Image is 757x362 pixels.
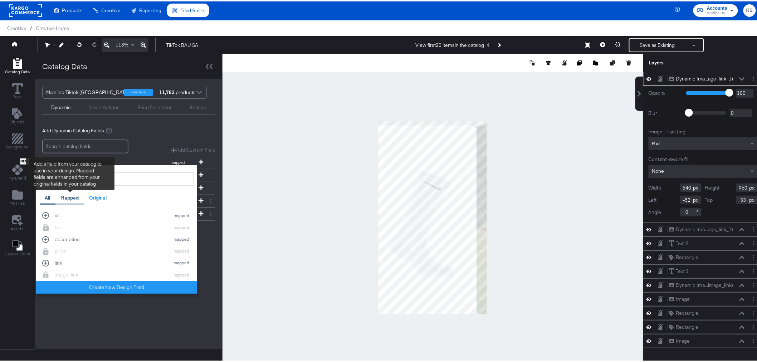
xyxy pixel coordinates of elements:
[11,225,24,230] span: Assets
[6,143,29,148] span: Background
[171,145,215,152] button: Add Custom Field
[60,193,79,200] div: Mapped
[652,166,664,173] span: None
[652,139,660,145] span: Pad
[676,308,699,315] div: Rectangle
[36,164,197,293] div: Add Dynamic Field
[707,9,727,15] span: Mainline UK
[5,68,30,73] span: Catalog Data
[705,183,720,190] label: Height
[40,232,194,244] button: descriptionmapped
[40,208,194,220] button: idmapped
[42,155,206,167] button: titlemapped
[676,74,733,81] div: Dynamic Ima...age_link_1)
[10,199,25,205] span: My Files
[1,55,34,75] button: Add Rectangle
[36,280,197,293] button: Create New Design Field
[577,58,584,65] button: Copy image
[649,207,661,214] label: Angle
[171,212,191,217] div: mapped
[5,187,29,207] button: Add Files
[6,105,29,126] button: Add Text
[669,322,699,329] button: Rectangle
[9,174,26,180] span: My Brand
[630,37,685,50] button: Save as Existing
[669,280,734,288] button: Dynamic Ima...image_link)
[55,211,166,217] div: id
[676,253,699,259] div: Rectangle
[158,158,197,163] span: mapped
[89,103,119,109] div: Smart Actions
[707,3,727,11] span: Accounts
[494,37,504,50] button: Next Product
[649,88,681,95] label: Opacity
[649,108,681,115] label: Blur
[593,58,600,65] button: Paste image
[2,131,33,151] button: Add Rectangle
[26,24,36,30] span: /
[649,58,722,65] div: Layers
[8,80,27,101] button: Text
[705,195,713,202] label: Top
[40,171,194,184] input: Search for field
[669,252,699,260] button: Rectangle
[669,74,734,81] button: Dynamic Ima...age_link_1)
[7,24,26,30] span: Creative
[42,155,215,167] div: titlemapped
[124,87,153,94] div: commerce
[676,225,733,231] div: Dynamic Ima...age_link_1)
[171,259,191,264] div: mapped
[42,138,128,152] input: Search catalog fields
[693,3,738,15] button: AccountsMainline UK
[36,24,69,30] a: Creative Home
[593,59,598,64] svg: Paste image
[676,239,689,245] div: Text 2
[669,238,689,246] button: Text 2
[55,235,166,241] div: description
[40,256,194,268] button: linkmapped
[171,235,191,240] div: mapped
[669,336,690,343] button: Image
[7,212,28,233] button: Assets
[89,193,107,200] div: Original
[676,294,690,301] div: Image
[676,266,689,273] div: Text 1
[42,126,104,133] span: Add Dynamic Catalog Fields
[45,193,50,200] div: All
[42,60,87,70] div: Catalog Data
[669,266,689,274] button: Text 1
[190,103,206,109] div: Ratings
[746,5,753,13] span: RS
[101,6,120,12] span: Creative
[4,250,30,255] span: Canvas Color
[64,158,116,165] div: title
[116,40,129,47] span: 113%
[649,183,661,190] label: Width
[51,103,71,109] div: Dynamic
[14,93,21,98] span: Text
[139,6,161,12] span: Reporting
[669,224,734,232] button: Dynamic Ima...age_link_1)
[158,85,180,97] div: products
[676,322,699,329] div: Rectangle
[4,156,30,182] button: NewMy Brand
[158,85,176,97] strong: 11,783
[649,195,657,202] label: Left
[577,59,582,64] svg: Copy image
[676,280,733,287] div: Dynamic Ima...image_link)
[10,118,25,123] span: Objects
[55,258,166,265] div: link
[137,103,172,109] div: Price Formatter
[669,294,690,302] button: Image
[676,336,690,343] div: Image
[20,158,29,162] span: New
[46,85,129,97] div: Mainline Tiktok [GEOGRAPHIC_DATA]
[743,3,756,15] button: RS
[62,6,82,12] span: Products
[180,6,204,12] span: Feed Suite
[669,308,699,315] button: Rectangle
[415,40,484,47] div: View first 20 items in the catalog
